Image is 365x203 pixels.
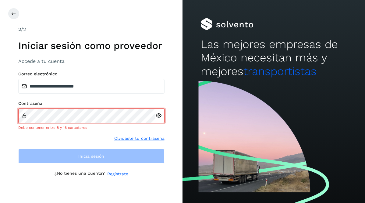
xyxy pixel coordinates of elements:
[201,38,347,78] h2: Las mejores empresas de México necesitan más y mejores
[107,171,128,177] a: Regístrate
[114,135,165,142] a: Olvidaste tu contraseña
[18,101,165,106] label: Contraseña
[18,40,165,51] h1: Iniciar sesión como proveedor
[243,65,317,78] span: transportistas
[18,71,165,77] label: Correo electrónico
[18,26,21,32] span: 2
[18,26,165,33] div: /2
[18,58,165,64] h3: Accede a tu cuenta
[18,125,165,130] div: Debe contener entre 8 y 16 caracteres
[18,149,165,163] button: Inicia sesión
[78,154,104,158] span: Inicia sesión
[55,171,105,177] p: ¿No tienes una cuenta?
